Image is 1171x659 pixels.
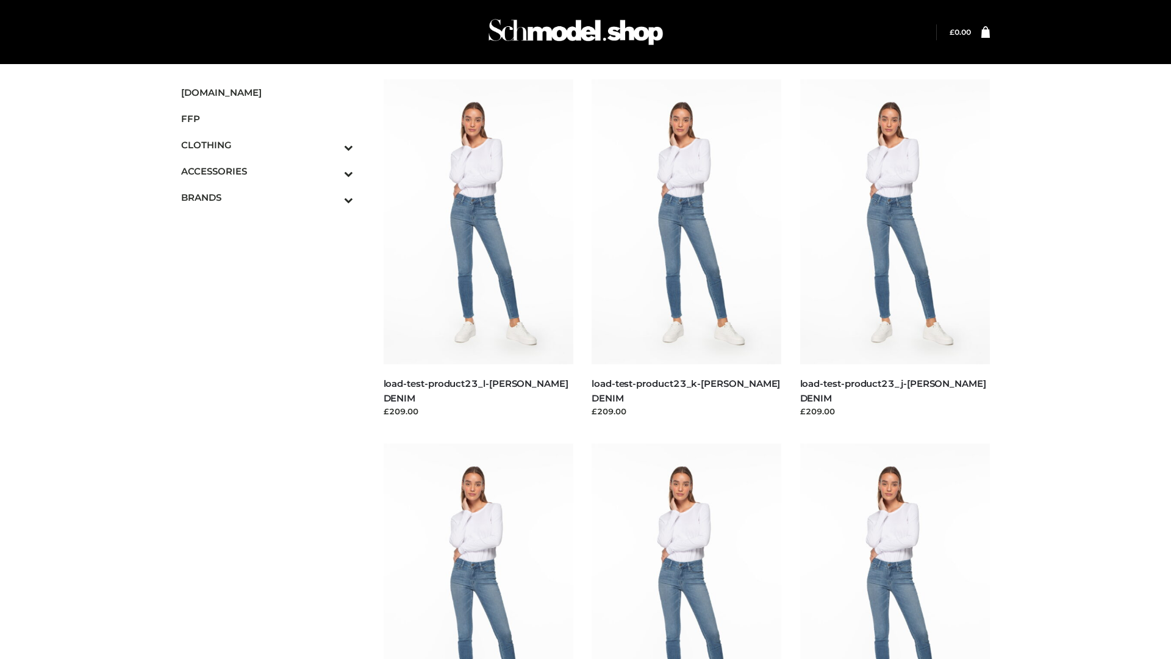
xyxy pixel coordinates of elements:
button: Toggle Submenu [310,158,353,184]
div: £209.00 [800,405,990,417]
span: £ [950,27,954,37]
span: BRANDS [181,190,353,204]
a: FFP [181,106,353,132]
span: FFP [181,112,353,126]
button: Toggle Submenu [310,132,353,158]
a: load-test-product23_j-[PERSON_NAME] DENIM [800,378,986,403]
a: £0.00 [950,27,971,37]
div: £209.00 [384,405,574,417]
a: load-test-product23_k-[PERSON_NAME] DENIM [592,378,780,403]
button: Toggle Submenu [310,184,353,211]
a: load-test-product23_l-[PERSON_NAME] DENIM [384,378,568,403]
span: CLOTHING [181,138,353,152]
span: ACCESSORIES [181,164,353,178]
a: [DOMAIN_NAME] [181,79,353,106]
a: BRANDSToggle Submenu [181,184,353,211]
img: Schmodel Admin 964 [484,8,667,56]
span: [DOMAIN_NAME] [181,85,353,99]
a: ACCESSORIESToggle Submenu [181,158,353,184]
div: £209.00 [592,405,782,417]
a: CLOTHINGToggle Submenu [181,132,353,158]
bdi: 0.00 [950,27,971,37]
